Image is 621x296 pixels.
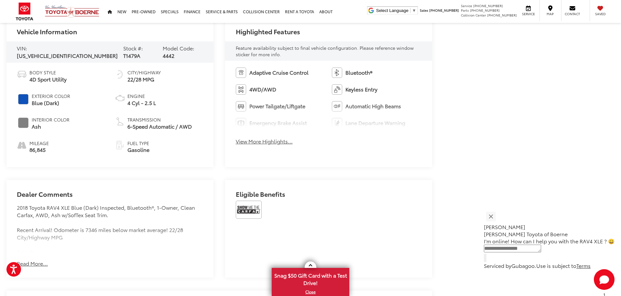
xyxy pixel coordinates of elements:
span: ▼ [412,8,416,13]
span: Gasoline [127,146,149,153]
img: 4WD/AWD [236,84,246,95]
span: Saved [593,12,607,16]
h2: Vehicle Information [17,28,77,35]
span: Service [521,12,536,16]
span: Blue (Dark) [32,99,70,107]
h2: Dealer Comments [17,190,203,204]
span: Exterior Color [32,93,70,99]
span: [PHONE_NUMBER] [470,8,500,13]
span: Transmission [127,116,192,123]
span: [PHONE_NUMBER] [429,8,459,13]
i: mileage icon [17,140,26,149]
h2: Highlighted Features [236,28,300,35]
span: Contact [565,12,580,16]
span: [PHONE_NUMBER] [473,3,503,8]
span: Select Language [376,8,409,13]
span: Sales [420,8,428,13]
img: Keyless Entry [332,84,342,95]
span: 4WD/AWD [249,86,276,93]
img: Adaptive Cruise Control [236,68,246,78]
span: #0F52BA [18,94,28,104]
span: Stock #: [123,44,143,52]
span: City/Highway [127,69,161,76]
div: 2018 Toyota RAV4 XLE Blue (Dark) Inspected, Bluetooth®, 1-Owner, Clean Carfax, AWD, Ash w/SofTex ... [17,204,203,252]
span: Body Style [29,69,67,76]
span: 86,845 [29,146,49,153]
img: Power Tailgate/Liftgate [236,101,246,111]
span: [PHONE_NUMBER] [487,13,517,17]
span: Service [461,3,472,8]
span: Model Code: [163,44,194,52]
span: Mileage [29,140,49,146]
span: 4D Sport Utility [29,76,67,83]
svg: Start Chat [594,269,615,290]
button: Toggle Chat Window [594,269,615,290]
img: Vic Vaughan Toyota of Boerne [45,5,100,18]
span: VIN: [17,44,27,52]
img: View CARFAX report [236,201,262,219]
span: Keyless Entry [345,86,377,93]
span: 4442 [163,52,174,59]
span: Feature availability subject to final vehicle configuration. Please reference window sticker for ... [236,45,414,58]
img: Fuel Economy [115,69,125,79]
span: [US_VEHICLE_IDENTIFICATION_NUMBER] [17,52,118,59]
span: T1479A [123,52,140,59]
span: Engine [127,93,156,99]
img: Bluetooth® [332,68,342,78]
span: 4 Cyl - 2.5 L [127,99,156,107]
span: Fuel Type [127,140,149,146]
span: Map [543,12,557,16]
span: Parts [461,8,469,13]
h2: Eligible Benefits [236,190,422,201]
span: Ash [32,123,70,130]
span: Snag $50 Gift Card with a Test Drive! [272,269,349,288]
button: Read More... [17,260,48,267]
span: Interior Color [32,116,70,123]
span: 22/28 MPG [127,76,161,83]
span: Bluetooth® [345,69,372,76]
span: 6-Speed Automatic / AWD [127,123,192,130]
button: View More Highlights... [236,138,293,145]
span: #808080 [18,118,28,128]
img: Automatic High Beams [332,101,342,111]
span: Adaptive Cruise Control [249,69,309,76]
span: ​ [410,8,410,13]
a: Select Language​ [376,8,416,13]
span: Collision Center [461,13,486,17]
